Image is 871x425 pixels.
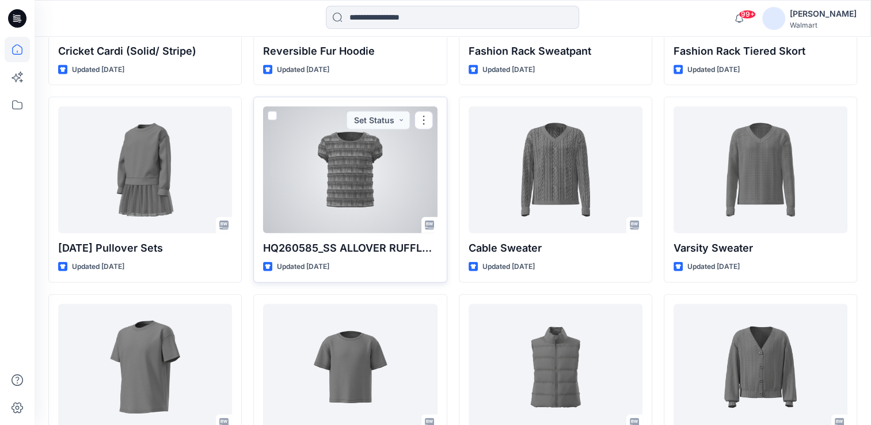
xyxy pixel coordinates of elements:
p: Varsity Sweater [674,240,847,256]
p: Updated [DATE] [277,261,329,273]
a: Halloween Pullover Sets [58,107,232,233]
p: Updated [DATE] [482,64,535,76]
p: Updated [DATE] [72,64,124,76]
img: avatar [762,7,785,30]
p: Cricket Cardi (Solid/ Stripe) [58,43,232,59]
div: [PERSON_NAME] [790,7,857,21]
p: HQ260585_SS ALLOVER RUFFLE TOP [263,240,437,256]
p: Updated [DATE] [482,261,535,273]
p: Fashion Rack Tiered Skort [674,43,847,59]
p: [DATE] Pullover Sets [58,240,232,256]
a: Varsity Sweater [674,107,847,233]
a: Cable Sweater [469,107,642,233]
p: Fashion Rack Sweatpant [469,43,642,59]
p: Reversible Fur Hoodie [263,43,437,59]
p: Updated [DATE] [687,64,740,76]
p: Updated [DATE] [72,261,124,273]
div: Walmart [790,21,857,29]
p: Updated [DATE] [687,261,740,273]
p: Updated [DATE] [277,64,329,76]
span: 99+ [739,10,756,19]
a: HQ260585_SS ALLOVER RUFFLE TOP [263,107,437,233]
p: Cable Sweater [469,240,642,256]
